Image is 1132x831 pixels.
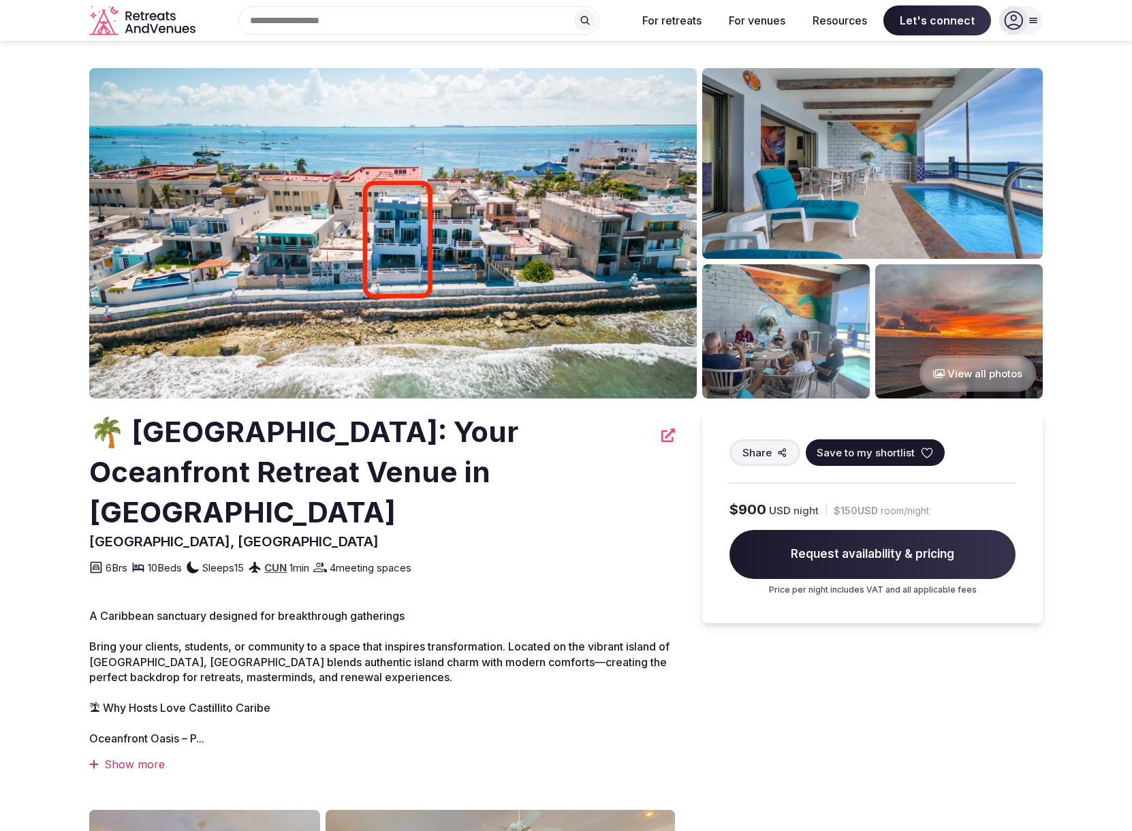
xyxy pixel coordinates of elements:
[89,609,405,623] span: A Caribbean sanctuary designed for breakthrough gatherings
[89,701,270,715] span: 🏝 Why Hosts Love Castillito Caribe
[793,503,819,518] span: night
[89,533,379,550] span: [GEOGRAPHIC_DATA], [GEOGRAPHIC_DATA]
[875,264,1043,398] img: Venue gallery photo
[702,264,870,398] img: Venue gallery photo
[330,561,411,575] span: 4 meeting spaces
[264,561,287,574] a: CUN
[89,412,653,532] h2: 🌴 [GEOGRAPHIC_DATA]: Your Oceanfront Retreat Venue in [GEOGRAPHIC_DATA]
[89,5,198,36] a: Visit the homepage
[718,5,796,35] button: For venues
[919,356,1036,392] button: View all photos
[883,5,991,35] span: Let's connect
[817,445,915,460] span: Save to my shortlist
[289,561,309,575] span: 1 min
[729,439,800,466] button: Share
[89,68,697,398] img: Venue cover photo
[824,503,828,517] div: |
[802,5,878,35] button: Resources
[729,584,1016,596] p: Price per night includes VAT and all applicable fees
[89,640,670,684] span: Bring your clients, students, or community to a space that inspires transformation. Located on th...
[148,561,182,575] span: 10 Beds
[806,439,945,466] button: Save to my shortlist
[89,732,204,745] span: Oceanfront Oasis – P...
[742,445,772,460] span: Share
[89,5,198,36] svg: Retreats and Venues company logo
[106,561,127,575] span: 6 Brs
[729,500,766,519] span: $900
[631,5,712,35] button: For retreats
[202,561,244,575] span: Sleeps 15
[89,757,675,772] div: Show more
[769,503,791,518] span: USD
[881,504,929,518] span: room/night
[729,530,1016,579] span: Request availability & pricing
[702,68,1043,259] img: Venue gallery photo
[834,504,878,518] span: $150 USD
